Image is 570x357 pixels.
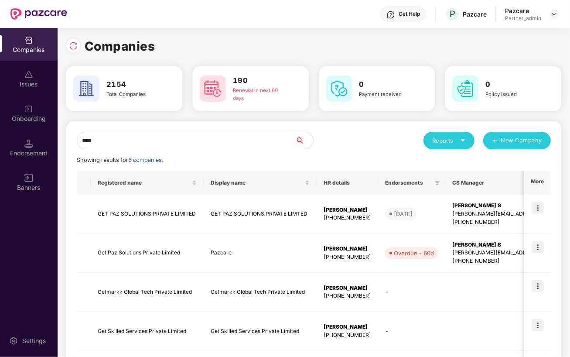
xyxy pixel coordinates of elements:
div: [PHONE_NUMBER] [324,214,371,222]
td: GET PAZ SOLUTIONS PRIVATE LIMTED [204,195,317,234]
img: svg+xml;base64,PHN2ZyBpZD0iUmVsb2FkLTMyeDMyIiB4bWxucz0iaHR0cDovL3d3dy53My5vcmcvMjAwMC9zdmciIHdpZH... [69,41,78,50]
div: Policy issued [485,90,542,98]
div: Reports [432,136,466,145]
div: [PHONE_NUMBER] [324,253,371,261]
img: svg+xml;base64,PHN2ZyB4bWxucz0iaHR0cDovL3d3dy53My5vcmcvMjAwMC9zdmciIHdpZHRoPSI2MCIgaGVpZ2h0PSI2MC... [452,76,478,102]
span: filter [435,180,440,185]
img: svg+xml;base64,PHN2ZyBpZD0iRHJvcGRvd24tMzJ4MzIiIHhtbG5zPSJodHRwOi8vd3d3LnczLm9yZy8yMDAwL3N2ZyIgd2... [551,10,558,17]
div: Settings [20,336,48,345]
button: search [295,132,314,149]
div: [DATE] [394,209,413,218]
span: New Company [501,136,543,145]
span: plus [492,137,498,144]
div: Overdue - 60d [394,249,434,257]
td: Get Skilled Services Private Limited [91,312,204,351]
div: [PERSON_NAME] [324,245,371,253]
img: icon [532,319,544,331]
img: svg+xml;base64,PHN2ZyB3aWR0aD0iMjAiIGhlaWdodD0iMjAiIHZpZXdCb3g9IjAgMCAyMCAyMCIgZmlsbD0ibm9uZSIgeG... [24,105,33,113]
div: Renewal in next 60 days [233,86,290,102]
span: filter [433,178,442,188]
td: GET PAZ SOLUTIONS PRIVATE LIMITED [91,195,204,234]
h3: 0 [485,79,542,90]
td: Get Skilled Services Private Limited [204,312,317,351]
td: Pazcare [204,234,317,273]
img: svg+xml;base64,PHN2ZyBpZD0iU2V0dGluZy0yMHgyMCIgeG1sbnM9Imh0dHA6Ly93d3cudzMub3JnLzIwMDAvc3ZnIiB3aW... [9,336,18,345]
div: [PHONE_NUMBER] [324,292,371,300]
div: [PERSON_NAME] [324,206,371,214]
img: svg+xml;base64,PHN2ZyB4bWxucz0iaHR0cDovL3d3dy53My5vcmcvMjAwMC9zdmciIHdpZHRoPSI2MCIgaGVpZ2h0PSI2MC... [326,76,352,102]
h3: 2154 [106,79,163,90]
th: More [524,171,551,195]
img: icon [532,280,544,292]
div: Partner_admin [505,15,541,22]
div: Pazcare [505,7,541,15]
td: Getmarkk Global Tech Private Limited [204,273,317,312]
span: Display name [211,179,303,186]
h3: 190 [233,75,290,86]
div: Total Companies [106,90,163,98]
h1: Companies [85,37,155,56]
th: Registered name [91,171,204,195]
th: HR details [317,171,378,195]
div: [PERSON_NAME] [324,323,371,331]
div: Get Help [399,10,420,17]
span: Endorsements [385,179,431,186]
img: svg+xml;base64,PHN2ZyBpZD0iSXNzdWVzX2Rpc2FibGVkIiB4bWxucz0iaHR0cDovL3d3dy53My5vcmcvMjAwMC9zdmciIH... [24,70,33,79]
th: Display name [204,171,317,195]
img: svg+xml;base64,PHN2ZyBpZD0iQ29tcGFuaWVzIiB4bWxucz0iaHR0cDovL3d3dy53My5vcmcvMjAwMC9zdmciIHdpZHRoPS... [24,36,33,45]
span: search [295,137,313,144]
td: - [378,312,445,351]
div: [PERSON_NAME] [324,284,371,292]
span: Registered name [98,179,190,186]
span: P [450,9,455,19]
span: 6 companies. [128,157,163,163]
img: svg+xml;base64,PHN2ZyB4bWxucz0iaHR0cDovL3d3dy53My5vcmcvMjAwMC9zdmciIHdpZHRoPSI2MCIgaGVpZ2h0PSI2MC... [200,76,226,102]
td: Getmarkk Global Tech Private Limited [91,273,204,312]
h3: 0 [359,79,416,90]
img: New Pazcare Logo [10,8,67,20]
img: svg+xml;base64,PHN2ZyB3aWR0aD0iMTQuNSIgaGVpZ2h0PSIxNC41IiB2aWV3Qm94PSIwIDAgMTYgMTYiIGZpbGw9Im5vbm... [24,139,33,148]
div: Pazcare [463,10,487,18]
span: Showing results for [77,157,163,163]
img: svg+xml;base64,PHN2ZyB3aWR0aD0iMTYiIGhlaWdodD0iMTYiIHZpZXdCb3g9IjAgMCAxNiAxNiIgZmlsbD0ibm9uZSIgeG... [24,174,33,182]
img: icon [532,241,544,253]
div: [PHONE_NUMBER] [324,331,371,340]
span: caret-down [460,137,466,143]
img: icon [532,202,544,214]
img: svg+xml;base64,PHN2ZyBpZD0iSGVscC0zMngzMiIgeG1sbnM9Imh0dHA6Ly93d3cudzMub3JnLzIwMDAvc3ZnIiB3aWR0aD... [386,10,395,19]
td: - [378,273,445,312]
button: plusNew Company [483,132,551,149]
img: svg+xml;base64,PHN2ZyB4bWxucz0iaHR0cDovL3d3dy53My5vcmcvMjAwMC9zdmciIHdpZHRoPSI2MCIgaGVpZ2h0PSI2MC... [73,76,99,102]
div: Payment received [359,90,416,98]
td: Get Paz Solutions Private Limited [91,234,204,273]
